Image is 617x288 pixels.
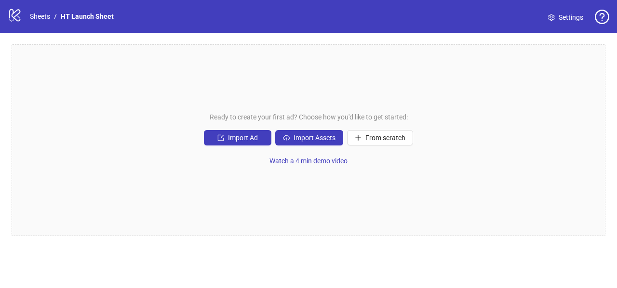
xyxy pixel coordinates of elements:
button: Import Ad [204,130,271,145]
span: question-circle [595,10,609,24]
span: Import Ad [228,134,258,142]
li: / [54,11,57,22]
span: Ready to create your first ad? Choose how you'd like to get started: [210,112,408,122]
span: Settings [559,12,583,23]
a: Sheets [28,11,52,22]
span: plus [355,134,362,141]
button: Import Assets [275,130,343,145]
span: cloud-upload [283,134,290,141]
span: setting [548,14,555,21]
button: Watch a 4 min demo video [262,153,355,169]
button: From scratch [347,130,413,145]
span: Import Assets [294,134,335,142]
span: From scratch [365,134,405,142]
a: HT Launch Sheet [59,11,116,22]
span: import [217,134,224,141]
span: Watch a 4 min demo video [269,157,348,165]
a: Settings [540,10,591,25]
